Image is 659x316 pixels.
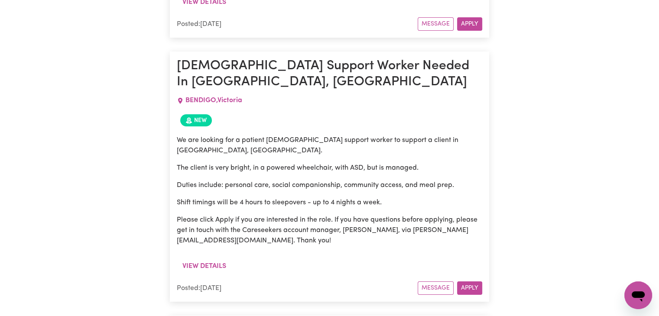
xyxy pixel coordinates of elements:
button: Message [418,281,454,295]
span: Job posted within the last 30 days [180,114,212,126]
button: Apply for this job [457,17,482,31]
span: BENDIGO , Victoria [185,97,242,104]
p: Please click Apply if you are interested in the role. If you have questions before applying, plea... [177,215,482,246]
p: Duties include: personal care, social companionship, community access, and meal prep. [177,180,482,190]
h1: [DEMOGRAPHIC_DATA] Support Worker Needed In [GEOGRAPHIC_DATA], [GEOGRAPHIC_DATA] [177,58,482,90]
iframe: Button to launch messaging window [624,281,652,309]
button: Message [418,17,454,31]
p: Shift timings will be 4 hours to sleepovers - up to 4 nights a week. [177,197,482,208]
button: View details [177,258,232,274]
div: Posted: [DATE] [177,19,418,29]
div: Posted: [DATE] [177,283,418,293]
button: Apply for this job [457,281,482,295]
p: The client is very bright, in a powered wheelchair, with ASD, but is managed. [177,163,482,173]
p: We are looking for a patient [DEMOGRAPHIC_DATA] support worker to support a client in [GEOGRAPHIC... [177,135,482,156]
